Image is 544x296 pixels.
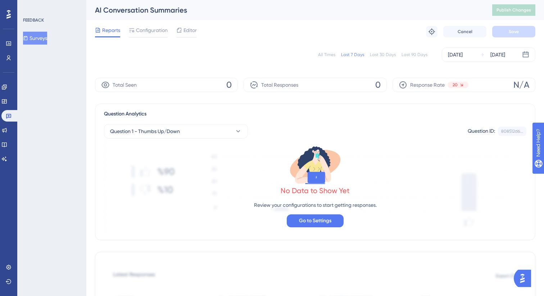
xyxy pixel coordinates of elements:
div: [DATE] [448,50,463,59]
div: FEEDBACK [23,17,44,23]
div: Last 90 Days [402,52,427,58]
iframe: UserGuiding AI Assistant Launcher [514,268,535,289]
div: Last 30 Days [370,52,396,58]
div: AI Conversation Summaries [95,5,474,15]
div: [DATE] [490,50,505,59]
div: Last 7 Days [341,52,364,58]
span: Publish Changes [497,7,531,13]
span: Need Help? [17,2,45,10]
button: Surveys [23,32,47,45]
div: All Times [318,52,335,58]
button: Publish Changes [492,4,535,16]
